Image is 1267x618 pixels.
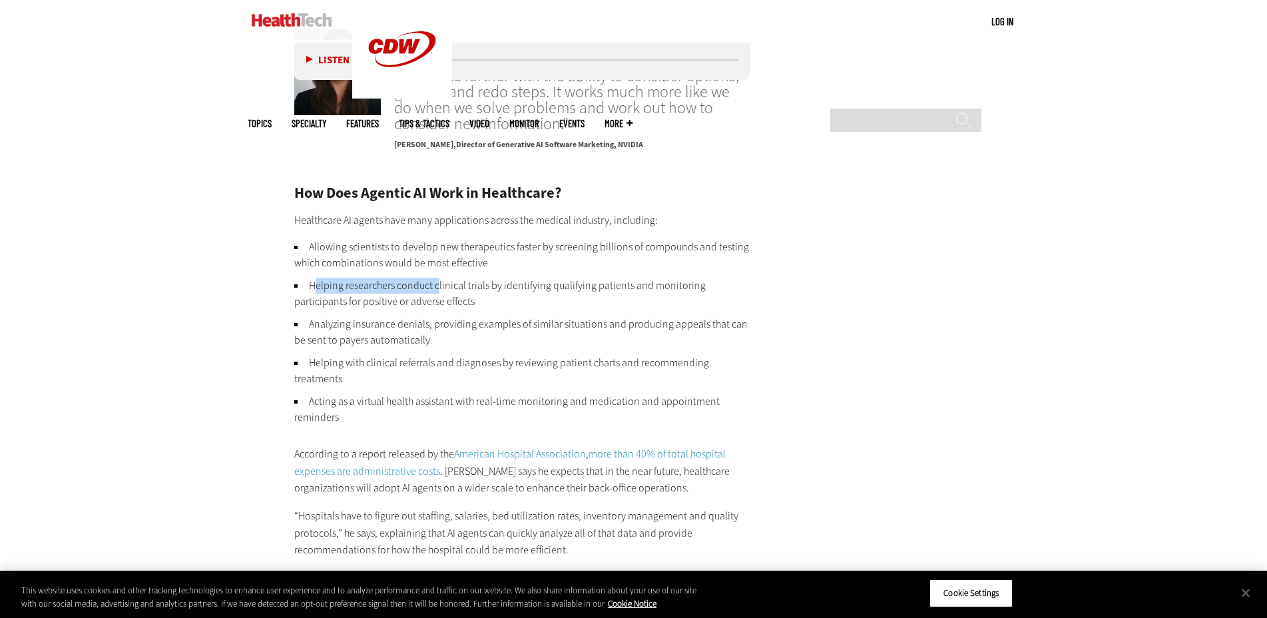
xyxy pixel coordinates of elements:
a: MonITor [509,119,539,129]
li: Acting as a virtual health assistant with real-time monitoring and medication and appointment rem... [294,394,751,426]
img: Home [252,13,332,27]
p: Healthcare AI agents have many applications across the medical industry, including: [294,212,751,229]
li: Analyzing insurance denials, providing examples of similar situations and producing appeals that ... [294,316,751,348]
a: Features [346,119,379,129]
p: According to a report released by the , . [PERSON_NAME] says he expects that in the near future, ... [294,446,751,497]
span: More [605,119,633,129]
div: User menu [991,15,1013,29]
a: Events [559,119,585,129]
a: more than 40% of total hospital expenses are administrative costs [294,447,726,478]
a: More information about your privacy [608,598,656,609]
span: Topics [248,119,272,129]
button: Cookie Settings [929,579,1013,607]
li: Helping with clinical referrals and diagnoses by reviewing patient charts and recommending treatm... [294,355,751,387]
li: Allowing scientists to develop new therapeutics faster by screening billions of compounds and tes... [294,239,751,271]
span: Specialty [292,119,326,129]
button: Close [1231,578,1260,607]
a: CDW [352,88,452,102]
a: Video [469,119,489,129]
li: Helping researchers conduct clinical trials by identifying qualifying patients and monitoring par... [294,278,751,310]
a: Tips & Tactics [399,119,449,129]
a: American Hospital Association [454,447,586,461]
h2: How Does Agentic AI Work in Healthcare? [294,186,751,200]
p: “Hospitals have to figure out staffing, salaries, bed utilization rates, inventory management and... [294,507,751,559]
div: This website uses cookies and other tracking technologies to enhance user experience and to analy... [21,584,697,610]
a: Log in [991,15,1013,27]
